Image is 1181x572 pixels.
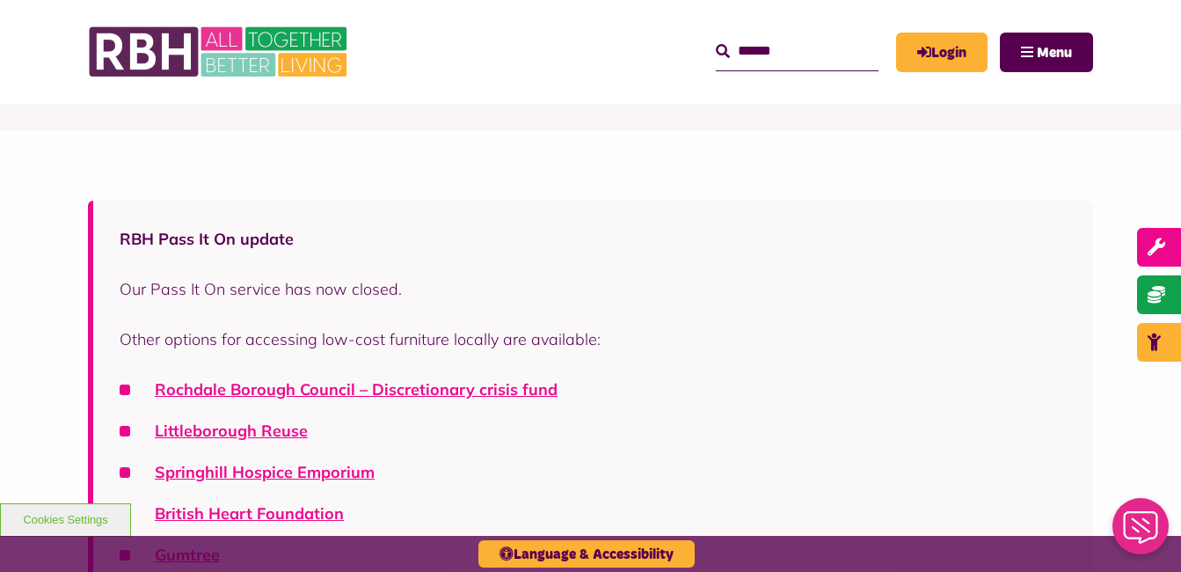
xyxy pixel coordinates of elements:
img: RBH [88,18,352,86]
input: Search [716,33,878,70]
strong: RBH Pass It On update [120,229,294,249]
a: Littleborough Reuse [155,421,308,441]
a: MyRBH [896,33,988,72]
button: Navigation [1000,33,1093,72]
p: Other options for accessing low-cost furniture locally are available: [120,327,1067,351]
iframe: Netcall Web Assistant for live chat [1102,493,1181,572]
a: British Heart Foundation [155,503,344,524]
button: Language & Accessibility [478,540,695,568]
a: Springhill Hospice Emporium [155,462,375,482]
a: Rochdale Borough Council – Discretionary crisis fund [155,379,558,400]
span: Menu [1037,46,1072,60]
p: Our Pass It On service has now closed. [120,277,1067,301]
